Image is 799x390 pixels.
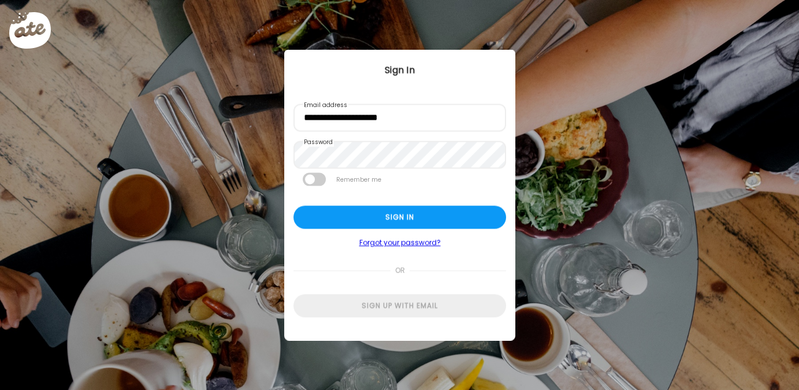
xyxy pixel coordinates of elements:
label: Remember me [335,173,382,186]
span: or [390,259,409,282]
div: Sign in [293,206,506,229]
label: Email address [303,101,348,110]
label: Password [303,138,334,147]
a: Forgot your password? [293,238,506,248]
div: Sign In [284,64,515,78]
div: Sign up with email [293,295,506,318]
